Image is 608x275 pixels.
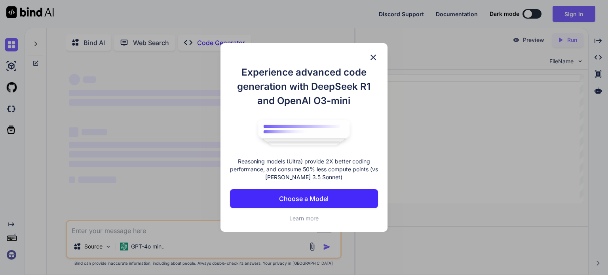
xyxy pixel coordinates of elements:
[230,189,378,208] button: Choose a Model
[279,194,329,203] p: Choose a Model
[253,116,355,150] img: bind logo
[230,65,378,108] h1: Experience advanced code generation with DeepSeek R1 and OpenAI O3-mini
[369,53,378,62] img: close
[230,157,378,181] p: Reasoning models (Ultra) provide 2X better coding performance, and consume 50% less compute point...
[289,215,319,222] span: Learn more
